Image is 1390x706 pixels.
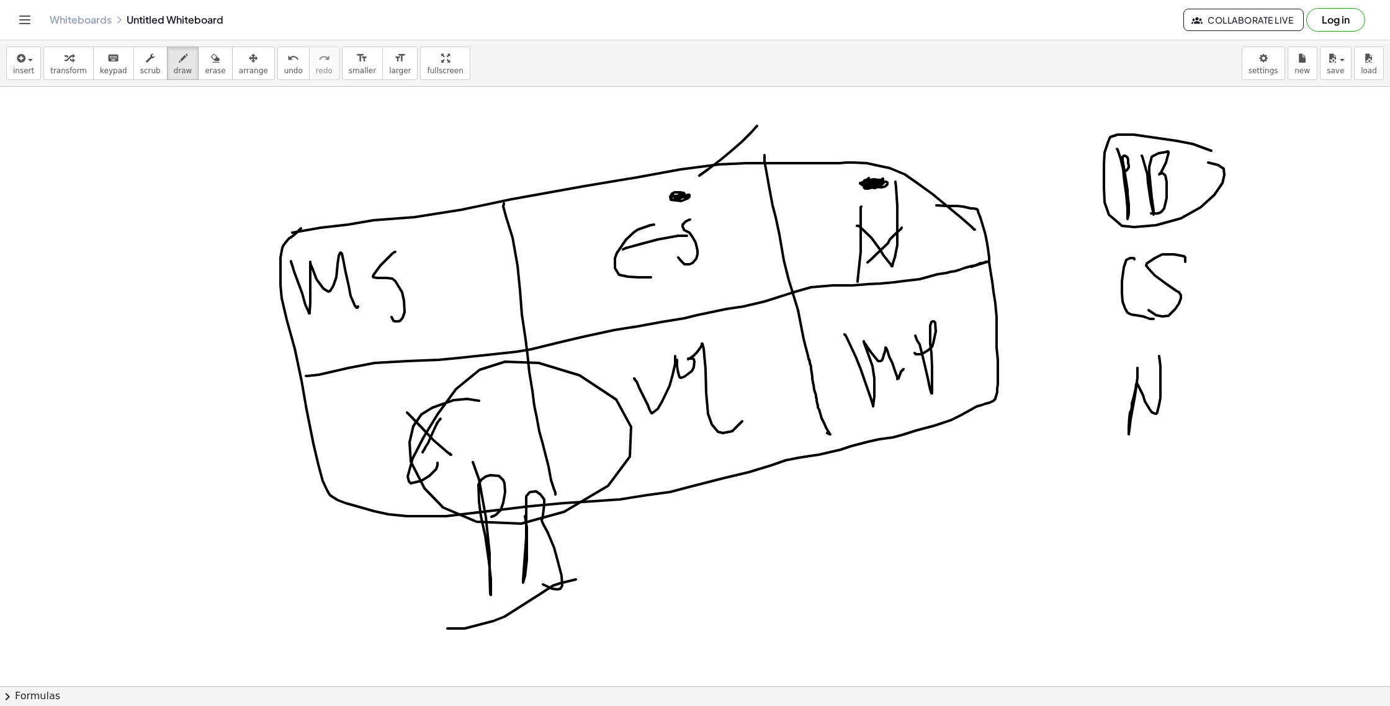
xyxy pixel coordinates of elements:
[1242,47,1285,80] button: settings
[318,51,330,66] i: redo
[205,66,225,75] span: erase
[1354,47,1384,80] button: load
[43,47,94,80] button: transform
[342,47,383,80] button: format_sizesmaller
[316,66,333,75] span: redo
[420,47,470,80] button: fullscreen
[382,47,418,80] button: format_sizelarger
[140,66,161,75] span: scrub
[239,66,268,75] span: arrange
[1288,47,1317,80] button: new
[277,47,310,80] button: undoundo
[1320,47,1352,80] button: save
[50,66,87,75] span: transform
[309,47,339,80] button: redoredo
[232,47,275,80] button: arrange
[93,47,134,80] button: keyboardkeypad
[394,51,406,66] i: format_size
[100,66,127,75] span: keypad
[1249,66,1278,75] span: settings
[284,66,303,75] span: undo
[349,66,376,75] span: smaller
[287,51,299,66] i: undo
[1294,66,1310,75] span: new
[1306,8,1365,32] button: Log in
[1194,14,1293,25] span: Collaborate Live
[15,10,35,30] button: Toggle navigation
[6,47,41,80] button: insert
[1361,66,1377,75] span: load
[174,66,192,75] span: draw
[1327,66,1344,75] span: save
[50,14,112,26] a: Whiteboards
[356,51,368,66] i: format_size
[13,66,34,75] span: insert
[198,47,232,80] button: erase
[389,66,411,75] span: larger
[1183,9,1304,31] button: Collaborate Live
[427,66,463,75] span: fullscreen
[133,47,168,80] button: scrub
[167,47,199,80] button: draw
[107,51,119,66] i: keyboard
